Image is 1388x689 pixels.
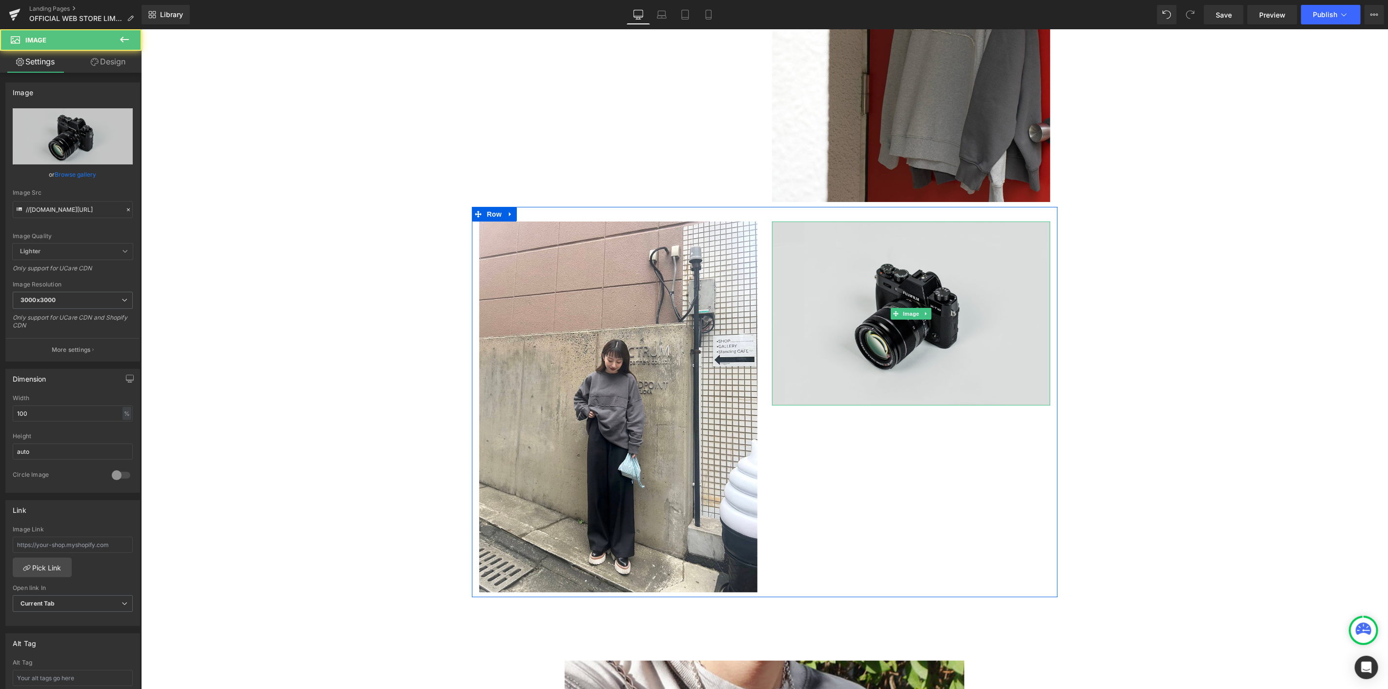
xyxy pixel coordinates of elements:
[13,471,102,481] div: Circle Image
[13,201,133,218] input: Link
[142,5,190,24] a: New Library
[13,405,133,422] input: auto
[1313,11,1337,19] span: Publish
[1216,10,1232,20] span: Save
[13,189,133,196] div: Image Src
[780,279,790,290] a: Expand / Collapse
[1355,656,1378,679] div: Open Intercom Messenger
[55,166,97,183] a: Browse gallery
[13,585,133,591] div: Open link In
[52,345,91,354] p: More settings
[13,659,133,666] div: Alt Tag
[627,5,650,24] a: Desktop
[25,36,46,44] span: Image
[13,670,133,686] input: Your alt tags go here
[1247,5,1297,24] a: Preview
[674,5,697,24] a: Tablet
[1365,5,1384,24] button: More
[760,279,780,290] span: Image
[13,369,46,383] div: Dimension
[13,395,133,402] div: Width
[1157,5,1177,24] button: Undo
[29,5,142,13] a: Landing Pages
[6,338,140,361] button: More settings
[1259,10,1286,20] span: Preview
[20,600,55,607] b: Current Tab
[122,407,131,420] div: %
[13,501,26,514] div: Link
[13,264,133,279] div: Only support for UCare CDN
[13,444,133,460] input: auto
[13,281,133,288] div: Image Resolution
[73,51,143,73] a: Design
[13,537,133,553] input: https://your-shop.myshopify.com
[344,178,363,192] span: Row
[29,15,123,22] span: OFFICIAL WEB STORE LIMITED ITEM
[20,247,41,255] b: Lighter
[160,10,183,19] span: Library
[13,433,133,440] div: Height
[13,314,133,336] div: Only support for UCare CDN and Shopify CDN
[13,558,72,577] a: Pick Link
[20,296,56,304] b: 3000x3000
[363,178,376,192] a: Expand / Collapse
[1301,5,1361,24] button: Publish
[13,169,133,180] div: or
[697,5,720,24] a: Mobile
[13,526,133,533] div: Image Link
[1181,5,1200,24] button: Redo
[13,233,133,240] div: Image Quality
[13,634,36,648] div: Alt Tag
[650,5,674,24] a: Laptop
[13,83,33,97] div: Image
